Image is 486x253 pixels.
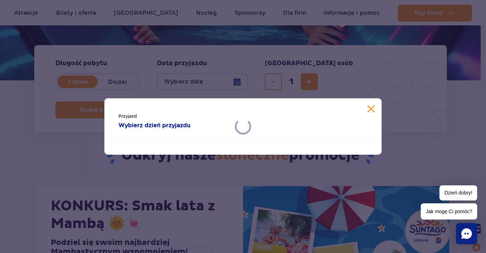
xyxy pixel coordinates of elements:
strong: Wybierz dzień przyjazdu [119,121,229,130]
div: Chat [456,223,477,244]
span: Dzień dobry! [439,185,477,200]
button: Zamknij kalendarz [367,105,375,112]
span: Przyjazd [119,113,229,120]
span: Jak mogę Ci pomóc? [421,203,477,220]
